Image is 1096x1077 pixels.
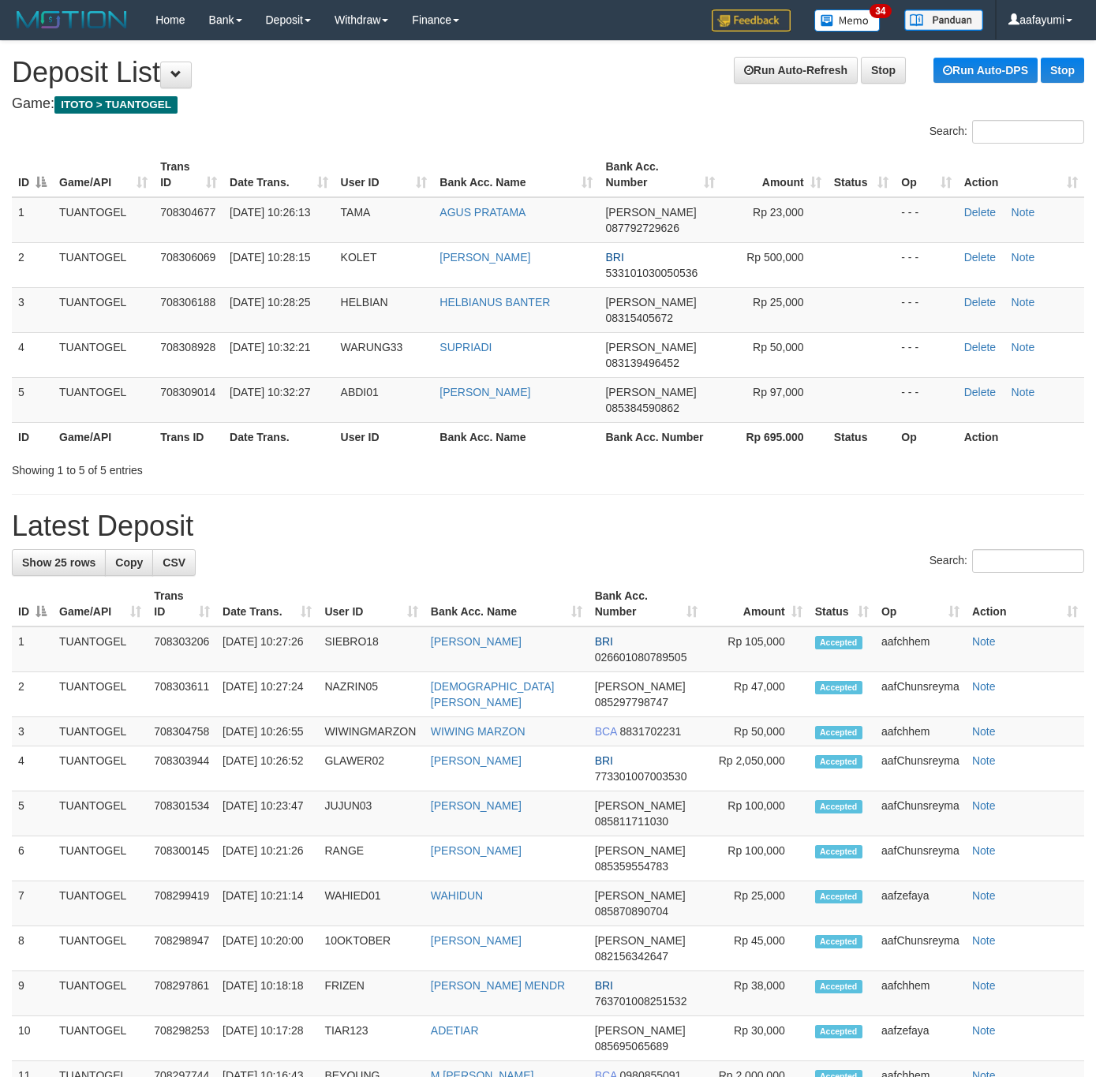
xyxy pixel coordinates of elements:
td: Rp 38,000 [704,971,808,1016]
a: CSV [152,549,196,576]
span: Copy 773301007003530 to clipboard [595,770,687,783]
span: [DATE] 10:28:15 [230,251,310,264]
td: [DATE] 10:18:18 [216,971,318,1016]
td: 708298947 [148,926,216,971]
td: aafChunsreyma [875,791,966,836]
td: 5 [12,377,53,422]
th: Bank Acc. Name: activate to sort column ascending [425,582,589,626]
th: Trans ID: activate to sort column ascending [154,152,223,197]
td: [DATE] 10:26:55 [216,717,318,746]
span: [PERSON_NAME] [605,296,696,309]
a: Note [972,979,996,992]
a: Delete [964,206,996,219]
td: 1 [12,197,53,243]
span: Rp 50,000 [753,341,804,353]
span: [DATE] 10:28:25 [230,296,310,309]
span: Accepted [815,755,862,768]
span: ITOTO > TUANTOGEL [54,96,178,114]
h1: Deposit List [12,57,1084,88]
span: Copy 08315405672 to clipboard [605,312,673,324]
span: Copy [115,556,143,569]
span: BRI [605,251,623,264]
span: [PERSON_NAME] [595,680,686,693]
span: 708309014 [160,386,215,398]
td: RANGE [318,836,424,881]
td: 708303206 [148,626,216,672]
span: Copy 763701008251532 to clipboard [595,995,687,1008]
td: aafChunsreyma [875,672,966,717]
td: aafChunsreyma [875,836,966,881]
a: Delete [964,251,996,264]
a: Note [1012,206,1035,219]
td: 6 [12,836,53,881]
td: Rp 45,000 [704,926,808,971]
td: aafchhem [875,626,966,672]
td: TUANTOGEL [53,926,148,971]
td: 5 [12,791,53,836]
span: Copy 087792729626 to clipboard [605,222,679,234]
td: 10OKTOBER [318,926,424,971]
span: [DATE] 10:32:27 [230,386,310,398]
td: [DATE] 10:17:28 [216,1016,318,1061]
div: Showing 1 to 5 of 5 entries [12,456,445,478]
span: Rp 500,000 [746,251,803,264]
span: [PERSON_NAME] [595,889,686,902]
td: [DATE] 10:23:47 [216,791,318,836]
span: Accepted [815,845,862,858]
span: 708306188 [160,296,215,309]
td: TUANTOGEL [53,836,148,881]
a: ADETIAR [431,1024,479,1037]
span: Copy 026601080789505 to clipboard [595,651,687,664]
span: [PERSON_NAME] [605,386,696,398]
td: 708301534 [148,791,216,836]
td: 708299419 [148,881,216,926]
th: Game/API: activate to sort column ascending [53,582,148,626]
td: NAZRIN05 [318,672,424,717]
span: Accepted [815,935,862,948]
span: Rp 23,000 [753,206,804,219]
td: 2 [12,672,53,717]
a: Copy [105,549,153,576]
a: Note [972,680,996,693]
a: Note [972,635,996,648]
td: TUANTOGEL [53,626,148,672]
td: TUANTOGEL [53,287,154,332]
th: Date Trans.: activate to sort column ascending [216,582,318,626]
th: Amount: activate to sort column ascending [704,582,808,626]
a: Show 25 rows [12,549,106,576]
td: 708303611 [148,672,216,717]
th: Trans ID [154,422,223,451]
td: Rp 47,000 [704,672,808,717]
a: [PERSON_NAME] MENDR [431,979,565,992]
td: TUANTOGEL [53,377,154,422]
span: [DATE] 10:32:21 [230,341,310,353]
th: Game/API: activate to sort column ascending [53,152,154,197]
img: MOTION_logo.png [12,8,132,32]
td: aafChunsreyma [875,926,966,971]
a: [PERSON_NAME] [431,754,522,767]
td: - - - [895,287,957,332]
th: Bank Acc. Number [599,422,720,451]
td: 708303944 [148,746,216,791]
td: GLAWER02 [318,746,424,791]
td: 4 [12,332,53,377]
td: 4 [12,746,53,791]
a: [DEMOGRAPHIC_DATA][PERSON_NAME] [431,680,555,709]
span: Copy 085384590862 to clipboard [605,402,679,414]
a: Stop [1041,58,1084,83]
td: JUJUN03 [318,791,424,836]
td: TUANTOGEL [53,717,148,746]
span: Rp 25,000 [753,296,804,309]
span: HELBIAN [341,296,388,309]
a: Note [972,725,996,738]
a: Note [972,754,996,767]
a: Note [972,1024,996,1037]
a: WAHIDUN [431,889,483,902]
span: Accepted [815,980,862,993]
td: - - - [895,197,957,243]
td: - - - [895,242,957,287]
th: Action: activate to sort column ascending [958,152,1084,197]
a: [PERSON_NAME] [431,799,522,812]
td: TUANTOGEL [53,881,148,926]
a: [PERSON_NAME] [440,251,530,264]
